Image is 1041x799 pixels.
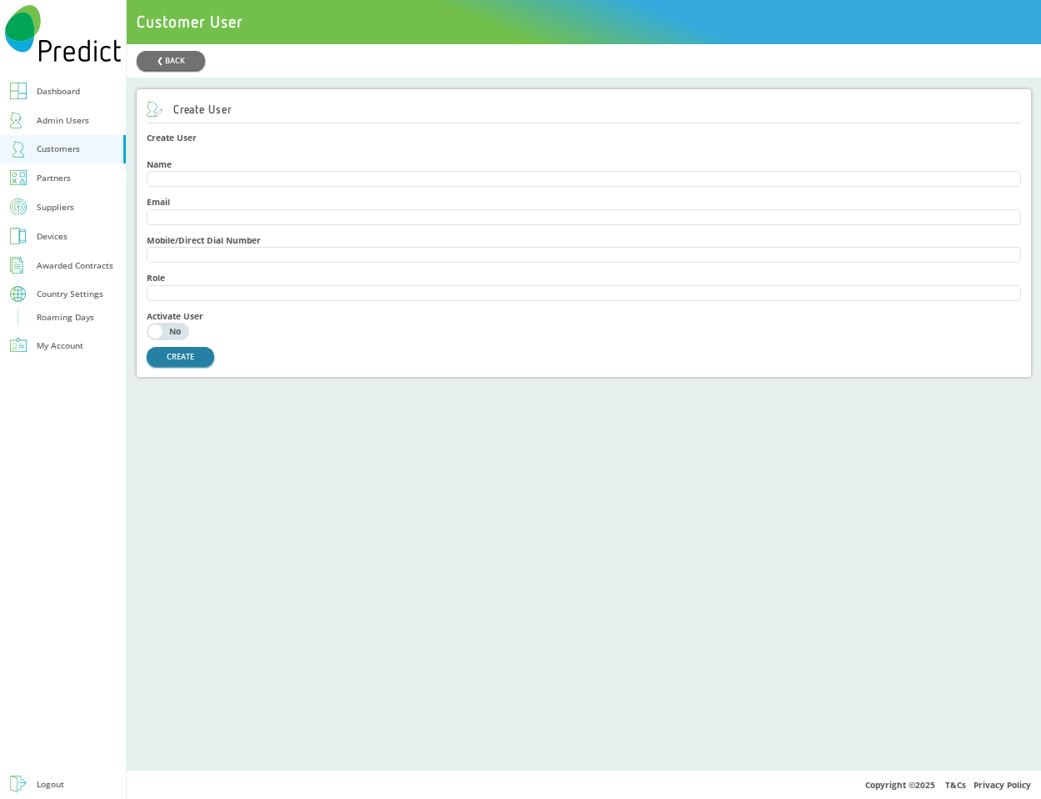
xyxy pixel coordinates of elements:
[147,235,1021,245] h4: Mobile/Direct Dial Number
[127,770,1041,799] div: Copyright © 2025
[147,101,232,117] h2: Create User
[147,311,1021,321] h4: Activate User
[37,141,80,157] div: Customers
[5,5,121,62] img: Predict Mobile
[37,170,71,186] div: Partners
[147,273,1021,283] h4: Role
[147,323,189,339] button: YesNo
[37,258,113,274] div: Awarded Contracts
[164,327,186,335] div: No
[37,229,68,244] div: Devices
[37,338,83,354] div: My Account
[37,776,64,792] div: Logout
[37,83,80,99] div: Dashboard
[37,286,103,302] div: Country Settings
[147,347,214,366] button: CREATE
[137,51,205,70] button: ❮ BACK
[147,197,1021,207] h4: Email
[147,159,1021,169] h4: Name
[37,199,74,215] div: Suppliers
[37,309,94,325] div: Roaming Days
[945,779,966,791] a: T&Cs
[37,113,89,128] div: Admin Users
[147,130,1021,146] h2: Create User
[973,779,1031,791] a: Privacy Policy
